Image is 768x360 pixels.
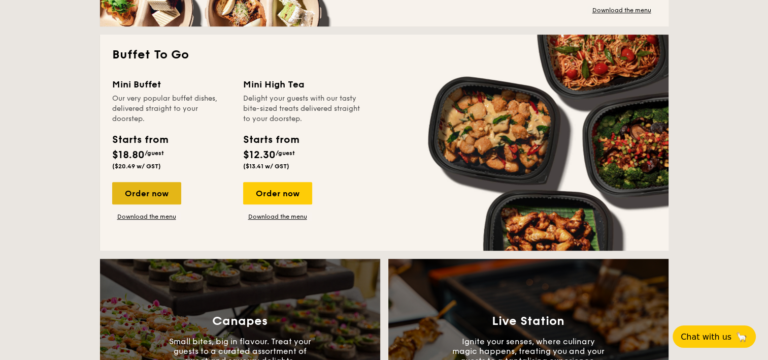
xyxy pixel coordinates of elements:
button: Chat with us🦙 [673,325,756,348]
span: ($13.41 w/ GST) [243,163,289,170]
span: Chat with us [681,332,731,342]
span: $18.80 [112,149,145,161]
a: Download the menu [587,6,656,14]
span: 🦙 [736,331,748,343]
h2: Buffet To Go [112,47,656,63]
h3: Live Station [492,314,564,328]
span: /guest [145,149,164,157]
div: Starts from [243,132,298,147]
div: Order now [112,182,181,204]
div: Mini Buffet [112,77,231,92]
span: /guest [276,149,295,157]
div: Order now [243,182,312,204]
span: ($20.49 w/ GST) [112,163,161,170]
div: Our very popular buffet dishes, delivered straight to your doorstep. [112,94,231,124]
a: Download the menu [112,213,181,221]
div: Starts from [112,132,168,147]
div: Mini High Tea [243,77,362,92]
a: Download the menu [243,213,312,221]
div: Delight your guests with our tasty bite-sized treats delivered straight to your doorstep. [243,94,362,124]
span: $12.30 [243,149,276,161]
h3: Canapes [212,314,268,328]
